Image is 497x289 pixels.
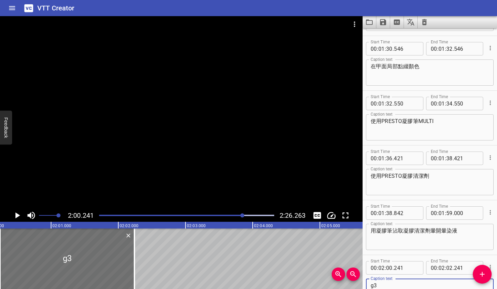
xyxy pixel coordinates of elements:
button: Add Cue [473,265,492,284]
button: Save captions to file [376,16,390,28]
span: 2:26.263 [280,211,305,219]
textarea: 用凝膠筆沾取凝膠清潔劑暈開暈染液 [371,228,489,247]
span: 2:00.241 [68,211,94,219]
span: : [437,206,439,220]
span: : [437,42,439,55]
input: 02 [446,261,453,275]
input: 421 [394,152,418,165]
input: 00 [431,42,437,55]
button: Play/Pause [11,209,24,222]
button: Cue Options [486,44,495,52]
button: Video Options [346,16,363,32]
span: : [377,261,378,275]
input: 00 [371,206,377,220]
input: 00 [371,42,377,55]
text: 02:01.000 [52,223,71,228]
span: . [392,42,394,55]
input: 00 [431,97,437,110]
input: 000 [454,206,479,220]
text: 02:03.000 [187,223,206,228]
input: 546 [454,42,479,55]
input: 38 [446,152,453,165]
span: . [453,152,454,165]
input: 546 [394,42,418,55]
div: Cue Options [486,94,494,112]
textarea: 使用PRESTO凝膠筆MULTI [371,118,489,137]
span: : [437,97,439,110]
button: Delete [124,231,133,240]
input: 34 [446,97,453,110]
input: 32 [386,97,392,110]
button: Clear captions [418,16,431,28]
input: 00 [431,152,437,165]
input: 30 [386,42,392,55]
textarea: 使用PRESTO凝膠清潔劑 [371,173,489,192]
input: 02 [378,261,385,275]
input: 241 [454,261,479,275]
div: Play progress [99,215,274,216]
span: . [453,206,454,220]
span: Set video volume [56,213,60,217]
text: 02:05.000 [321,223,340,228]
input: 38 [386,206,392,220]
button: Toggle fullscreen [339,209,352,222]
div: Cue Options [486,258,494,276]
button: Cue Options [486,208,495,217]
span: : [385,261,386,275]
span: : [385,42,386,55]
span: : [377,97,378,110]
button: Cue Options [486,98,495,107]
span: : [437,152,439,165]
div: Cue Options [486,204,494,221]
button: Cue Options [486,263,495,272]
span: . [453,261,454,275]
span: : [385,152,386,165]
button: Change Playback Speed [325,209,338,222]
text: 02:02.000 [120,223,138,228]
input: 241 [394,261,418,275]
span: . [392,261,394,275]
span: : [437,261,439,275]
span: . [453,97,454,110]
input: 32 [446,42,453,55]
input: 01 [439,152,445,165]
input: 00 [371,261,377,275]
button: Zoom In [332,267,345,281]
span: : [385,97,386,110]
span: : [445,206,446,220]
input: 01 [378,97,385,110]
input: 00 [371,97,377,110]
button: Toggle captions [311,209,324,222]
span: . [392,97,394,110]
button: Toggle mute [25,209,38,222]
svg: Translate captions [407,18,415,26]
span: . [453,42,454,55]
button: Load captions from file [363,16,376,28]
button: Cue Options [486,153,495,162]
div: Delete Cue [124,231,132,240]
input: 00 [431,206,437,220]
input: 01 [439,42,445,55]
button: Translate captions [404,16,418,28]
span: : [445,261,446,275]
div: Cue Options [486,39,494,57]
input: 02 [439,261,445,275]
svg: Load captions from file [365,18,373,26]
span: : [377,42,378,55]
span: . [392,206,394,220]
div: Cue Options [486,149,494,166]
input: 36 [386,152,392,165]
textarea: 在甲面局部點綴顏色 [371,63,489,82]
button: Extract captions from video [390,16,404,28]
span: : [377,206,378,220]
span: . [392,152,394,165]
span: : [377,152,378,165]
button: Zoom Out [346,267,360,281]
input: 01 [378,206,385,220]
input: 01 [378,42,385,55]
input: 01 [378,152,385,165]
text: 02:04.000 [254,223,273,228]
input: 842 [394,206,418,220]
input: 550 [454,97,479,110]
input: 00 [431,261,437,275]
